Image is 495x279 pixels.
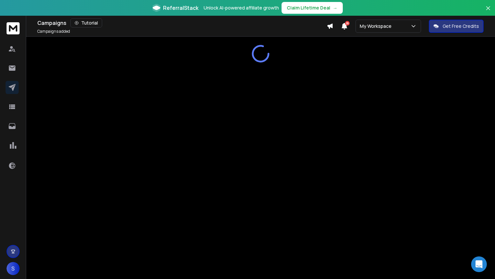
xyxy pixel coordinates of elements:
button: Tutorial [70,18,102,28]
button: S [7,262,20,275]
span: ReferralStack [163,4,198,12]
span: 26 [345,21,350,26]
span: → [333,5,338,11]
p: Unlock AI-powered affiliate growth [204,5,279,11]
button: Get Free Credits [429,20,484,33]
div: Campaigns [37,18,327,28]
p: Campaigns added [37,29,70,34]
p: My Workspace [360,23,394,29]
div: Open Intercom Messenger [471,256,487,272]
button: Claim Lifetime Deal→ [282,2,343,14]
p: Get Free Credits [443,23,479,29]
button: Close banner [484,4,492,20]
